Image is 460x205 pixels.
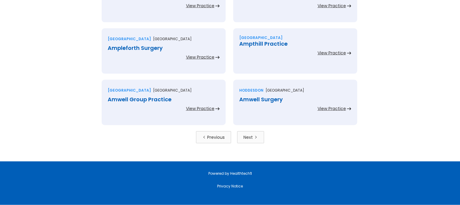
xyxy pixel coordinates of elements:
[102,28,226,80] a: [GEOGRAPHIC_DATA][GEOGRAPHIC_DATA]Ampleforth SurgeryView Practice
[108,96,220,102] div: Amwell Group Practice
[208,171,252,176] a: Powered by Healthtech1
[108,87,151,93] div: [GEOGRAPHIC_DATA]
[318,3,346,9] div: View Practice
[108,45,220,51] div: Ampleforth Surgery
[102,80,226,131] a: [GEOGRAPHIC_DATA][GEOGRAPHIC_DATA]Amwell Group PracticeView Practice
[207,134,225,140] div: Previous
[186,106,214,112] div: View Practice
[108,36,151,42] div: [GEOGRAPHIC_DATA]
[237,131,264,143] a: Next Page
[153,87,192,93] p: [GEOGRAPHIC_DATA]
[233,28,357,80] a: [GEOGRAPHIC_DATA]Ampthill PracticeView Practice
[318,50,346,56] div: View Practice
[266,87,304,93] p: [GEOGRAPHIC_DATA]
[318,106,346,112] div: View Practice
[233,80,357,131] a: Hoddesdon[GEOGRAPHIC_DATA]Amwell SurgeryView Practice
[239,87,263,93] div: Hoddesdon
[186,54,214,60] div: View Practice
[153,36,192,42] p: [GEOGRAPHIC_DATA]
[250,171,252,176] strong: 1
[239,41,351,47] div: Ampthill Practice
[186,3,214,9] div: View Practice
[239,35,282,41] div: [GEOGRAPHIC_DATA]
[102,131,359,143] div: List
[239,96,351,102] div: Amwell Surgery
[217,184,243,189] a: Privacy Notice
[243,134,253,140] div: Next
[196,131,231,143] a: Previous Page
